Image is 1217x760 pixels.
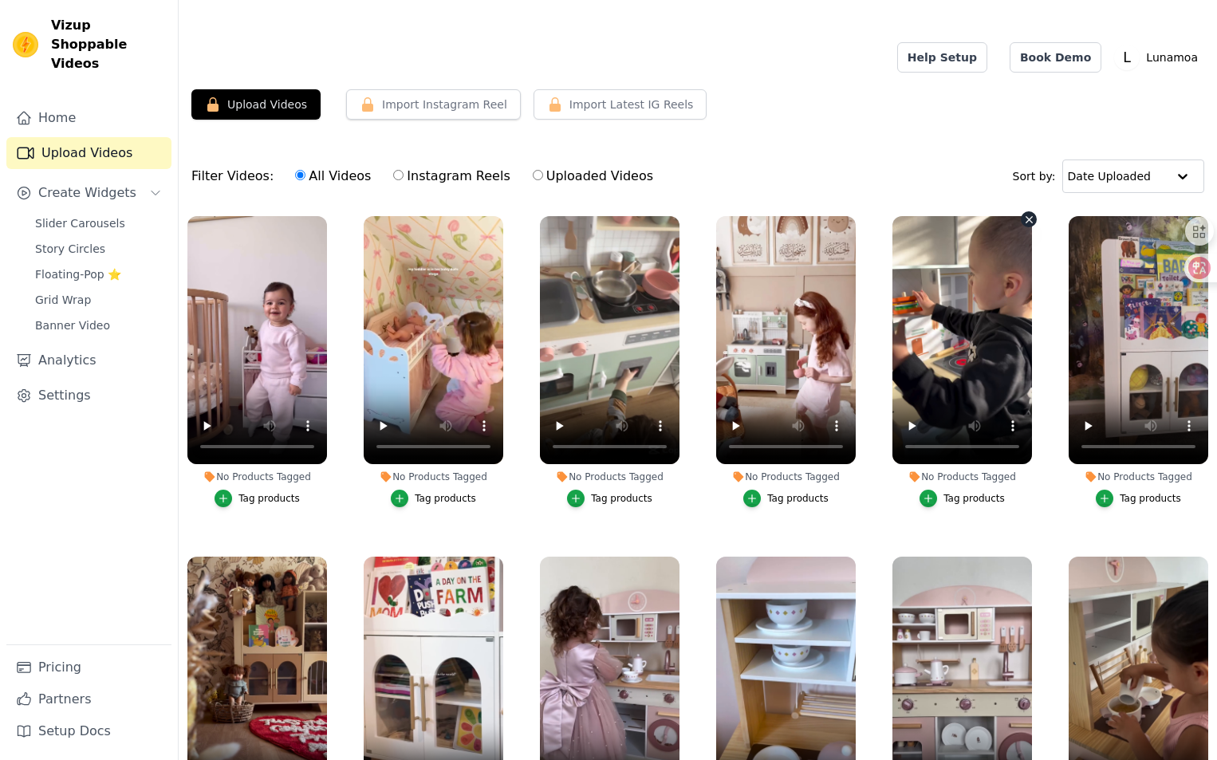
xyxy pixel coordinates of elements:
[415,492,476,505] div: Tag products
[1021,211,1037,227] button: Video Delete
[26,314,171,337] a: Banner Video
[6,715,171,747] a: Setup Docs
[1069,471,1208,483] div: No Products Tagged
[51,16,165,73] span: Vizup Shoppable Videos
[26,238,171,260] a: Story Circles
[191,158,662,195] div: Filter Videos:
[346,89,521,120] button: Import Instagram Reel
[1124,49,1132,65] text: L
[38,183,136,203] span: Create Widgets
[6,137,171,169] a: Upload Videos
[6,177,171,209] button: Create Widgets
[238,492,300,505] div: Tag products
[6,102,171,134] a: Home
[1114,43,1204,72] button: L Lunamoa
[187,471,327,483] div: No Products Tagged
[13,32,38,57] img: Vizup
[26,289,171,311] a: Grid Wrap
[35,292,91,308] span: Grid Wrap
[567,490,652,507] button: Tag products
[1096,490,1181,507] button: Tag products
[716,471,856,483] div: No Products Tagged
[767,492,829,505] div: Tag products
[6,683,171,715] a: Partners
[920,490,1005,507] button: Tag products
[1013,159,1205,193] div: Sort by:
[26,263,171,285] a: Floating-Pop ⭐
[294,166,372,187] label: All Videos
[35,241,105,257] span: Story Circles
[532,166,654,187] label: Uploaded Videos
[743,490,829,507] button: Tag products
[393,170,404,180] input: Instagram Reels
[892,471,1032,483] div: No Products Tagged
[391,490,476,507] button: Tag products
[540,471,679,483] div: No Products Tagged
[533,170,543,180] input: Uploaded Videos
[591,492,652,505] div: Tag products
[392,166,510,187] label: Instagram Reels
[35,266,121,282] span: Floating-Pop ⭐
[35,317,110,333] span: Banner Video
[569,96,694,112] span: Import Latest IG Reels
[364,471,503,483] div: No Products Tagged
[6,345,171,376] a: Analytics
[1010,42,1101,73] a: Book Demo
[1140,43,1204,72] p: Lunamoa
[943,492,1005,505] div: Tag products
[6,380,171,412] a: Settings
[35,215,125,231] span: Slider Carousels
[897,42,987,73] a: Help Setup
[534,89,707,120] button: Import Latest IG Reels
[191,89,321,120] button: Upload Videos
[26,212,171,234] a: Slider Carousels
[215,490,300,507] button: Tag products
[295,170,305,180] input: All Videos
[1120,492,1181,505] div: Tag products
[6,652,171,683] a: Pricing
